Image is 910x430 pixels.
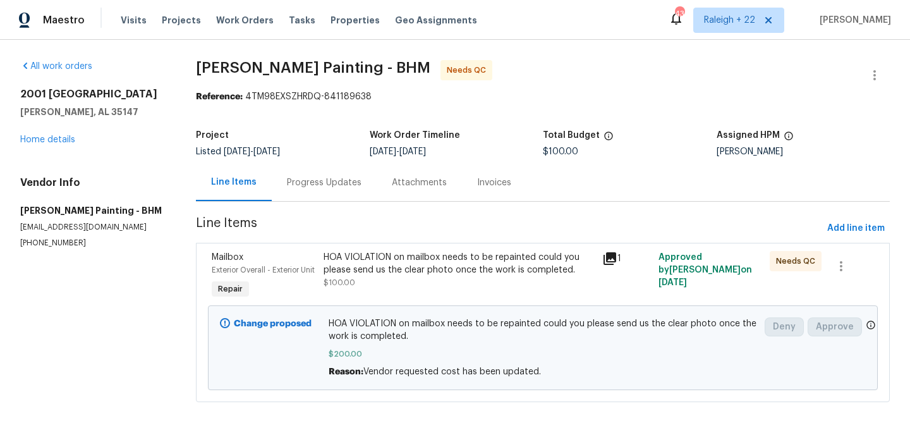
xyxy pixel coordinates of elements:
[196,90,890,103] div: 4TM98EXSZHRDQ-841189638
[162,14,201,27] span: Projects
[392,176,447,189] div: Attachments
[212,253,243,262] span: Mailbox
[370,147,426,156] span: -
[329,367,363,376] span: Reason:
[815,14,891,27] span: [PERSON_NAME]
[658,278,687,287] span: [DATE]
[196,147,280,156] span: Listed
[20,204,166,217] h5: [PERSON_NAME] Painting - BHM
[20,88,166,101] h2: 2001 [GEOGRAPHIC_DATA]
[363,367,541,376] span: Vendor requested cost has been updated.
[196,92,243,101] b: Reference:
[331,14,380,27] span: Properties
[234,319,312,328] b: Change proposed
[253,147,280,156] span: [DATE]
[20,106,166,118] h5: [PERSON_NAME], AL 35147
[20,176,166,189] h4: Vendor Info
[765,317,804,336] button: Deny
[717,131,780,140] h5: Assigned HPM
[704,14,755,27] span: Raleigh + 22
[370,131,460,140] h5: Work Order Timeline
[20,238,166,249] p: [PHONE_NUMBER]
[20,135,75,144] a: Home details
[196,217,822,240] span: Line Items
[121,14,147,27] span: Visits
[658,253,752,287] span: Approved by [PERSON_NAME] on
[822,217,890,240] button: Add line item
[675,8,684,20] div: 431
[289,16,315,25] span: Tasks
[808,317,862,336] button: Approve
[866,320,876,333] span: Only a market manager or an area construction manager can approve
[399,147,426,156] span: [DATE]
[717,147,890,156] div: [PERSON_NAME]
[287,176,361,189] div: Progress Updates
[196,131,229,140] h5: Project
[224,147,280,156] span: -
[212,266,315,274] span: Exterior Overall - Exterior Unit
[329,348,756,360] span: $200.00
[776,255,820,267] span: Needs QC
[216,14,274,27] span: Work Orders
[329,317,756,343] span: HOA VIOLATION on mailbox needs to be repainted could you please send us the clear photo once the ...
[196,60,430,75] span: [PERSON_NAME] Painting - BHM
[827,221,885,236] span: Add line item
[602,251,650,266] div: 1
[20,222,166,233] p: [EMAIL_ADDRESS][DOMAIN_NAME]
[477,176,511,189] div: Invoices
[324,279,355,286] span: $100.00
[224,147,250,156] span: [DATE]
[211,176,257,188] div: Line Items
[43,14,85,27] span: Maestro
[447,64,491,77] span: Needs QC
[20,62,92,71] a: All work orders
[543,131,600,140] h5: Total Budget
[604,131,614,147] span: The total cost of line items that have been proposed by Opendoor. This sum includes line items th...
[395,14,477,27] span: Geo Assignments
[324,251,595,276] div: HOA VIOLATION on mailbox needs to be repainted could you please send us the clear photo once the ...
[543,147,578,156] span: $100.00
[213,283,248,295] span: Repair
[784,131,794,147] span: The hpm assigned to this work order.
[370,147,396,156] span: [DATE]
